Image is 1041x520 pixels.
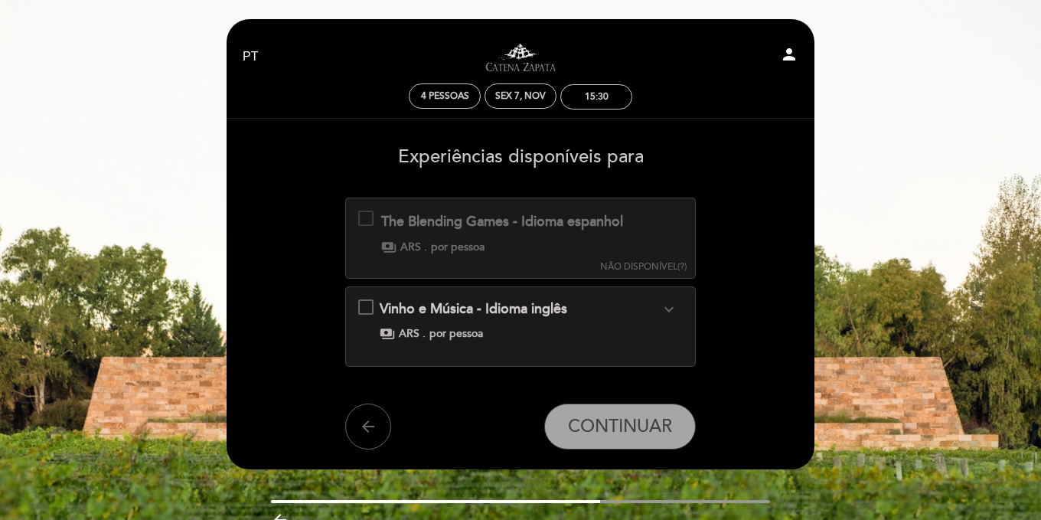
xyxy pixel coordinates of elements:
[421,90,469,102] span: 4 pessoas
[585,91,609,103] div: 15:30
[544,404,696,450] button: CONTINUAR
[399,326,426,342] span: ARS .
[780,45,798,64] i: person
[381,240,396,255] span: payments
[600,261,677,273] span: NÃO DISPONÍVEL
[780,45,798,69] button: person
[380,326,395,342] span: payments
[425,36,616,78] a: Visitas y degustaciones en La Pirámide
[596,198,691,273] button: NÃO DISPONÍVEL(?)
[600,260,687,273] div: (?)
[400,240,427,255] span: ARS .
[398,146,644,168] span: Experiências disponíveis para
[495,90,546,102] div: Sex 7, nov
[429,326,483,342] span: por pessoa
[345,404,391,450] button: arrow_back
[660,300,678,319] i: expand_more
[359,417,377,436] i: arrow_back
[568,417,672,438] span: CONTINUAR
[358,299,684,342] md-checkbox: Vinho e Música - Idioma inglês expand_more Venha descobrir um universo de sensações prazerosas, d...
[431,240,485,255] span: por pessoa
[655,299,683,319] button: expand_more
[380,300,567,317] span: Vinho e Música - Idioma inglês
[381,212,623,232] div: The Blending Games - Idioma espanhol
